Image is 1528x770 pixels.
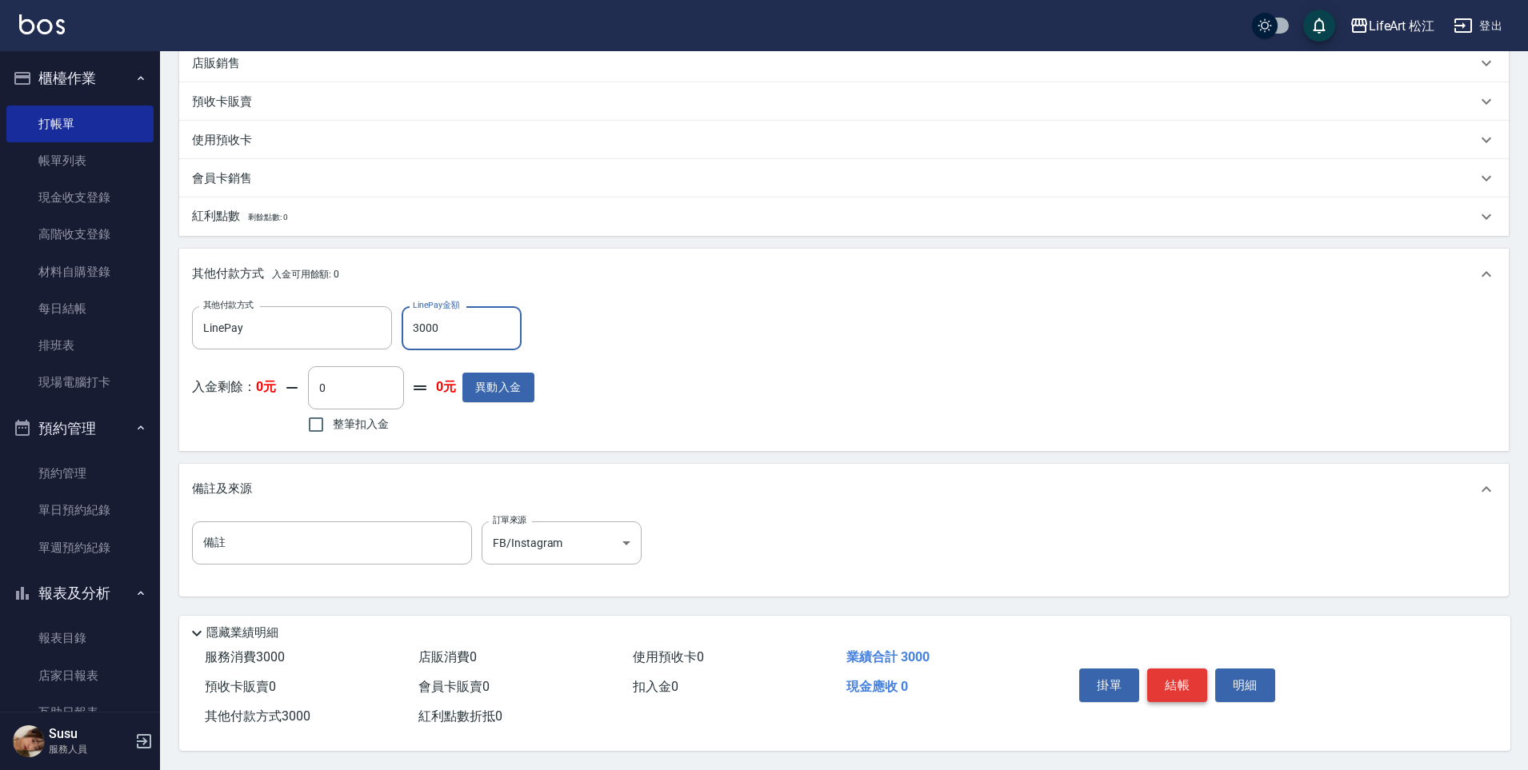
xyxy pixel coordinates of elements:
a: 單日預約紀錄 [6,492,154,529]
button: 預約管理 [6,408,154,449]
p: 預收卡販賣 [192,94,252,110]
span: 剩餘點數: 0 [248,213,288,221]
button: 登出 [1447,11,1509,41]
p: 使用預收卡 [192,132,252,149]
button: 明細 [1215,668,1275,702]
p: 備註及來源 [192,481,252,497]
a: 預約管理 [6,455,154,492]
button: LifeArt 松江 [1343,10,1442,42]
span: 其他付款方式 3000 [205,708,310,724]
a: 單週預約紀錄 [6,529,154,566]
button: save [1303,10,1335,42]
span: 店販消費 0 [418,649,477,664]
span: 使用預收卡 0 [633,649,704,664]
span: 現金應收 0 [846,679,908,694]
p: 入金剩餘： [192,379,276,396]
h5: Susu [49,726,130,742]
div: LifeArt 松江 [1369,16,1435,36]
a: 每日結帳 [6,290,154,327]
p: 紅利點數 [192,208,287,225]
span: 會員卡販賣 0 [418,679,490,694]
p: 會員卡銷售 [192,170,252,187]
strong: 0元 [256,379,276,394]
a: 材料自購登錄 [6,253,154,290]
button: 結帳 [1147,668,1207,702]
strong: 0元 [436,379,456,396]
p: 服務人員 [49,742,130,756]
a: 高階收支登錄 [6,216,154,253]
label: 訂單來源 [493,514,526,526]
a: 排班表 [6,327,154,364]
div: FB/Instagram [482,521,642,565]
a: 現場電腦打卡 [6,364,154,401]
button: 櫃檯作業 [6,58,154,99]
p: 店販銷售 [192,55,240,72]
p: 隱藏業績明細 [206,624,278,641]
a: 打帳單 [6,106,154,142]
span: 紅利點數折抵 0 [418,708,502,724]
div: 其他付款方式入金可用餘額: 0 [179,249,1509,300]
a: 店家日報表 [6,657,154,694]
button: 異動入金 [462,373,534,402]
span: 服務消費 3000 [205,649,285,664]
a: 報表目錄 [6,620,154,656]
span: 業績合計 3000 [846,649,930,664]
div: 店販銷售 [179,44,1509,82]
a: 互助日報表 [6,694,154,731]
span: 預收卡販賣 0 [205,679,276,694]
p: 其他付款方式 [192,265,339,283]
label: LinePay金額 [413,299,459,311]
a: 帳單列表 [6,142,154,179]
label: 其他付款方式 [203,299,254,311]
div: 使用預收卡 [179,121,1509,159]
img: Person [13,725,45,757]
div: 備註及來源 [179,464,1509,515]
span: 入金可用餘額: 0 [272,269,340,280]
button: 掛單 [1079,668,1139,702]
span: 扣入金 0 [633,679,678,694]
div: 紅利點數剩餘點數: 0 [179,197,1509,236]
button: 報表及分析 [6,573,154,614]
a: 現金收支登錄 [6,179,154,216]
img: Logo [19,14,65,34]
div: 會員卡銷售 [179,159,1509,197]
span: 整筆扣入金 [333,416,389,433]
div: 預收卡販賣 [179,82,1509,121]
